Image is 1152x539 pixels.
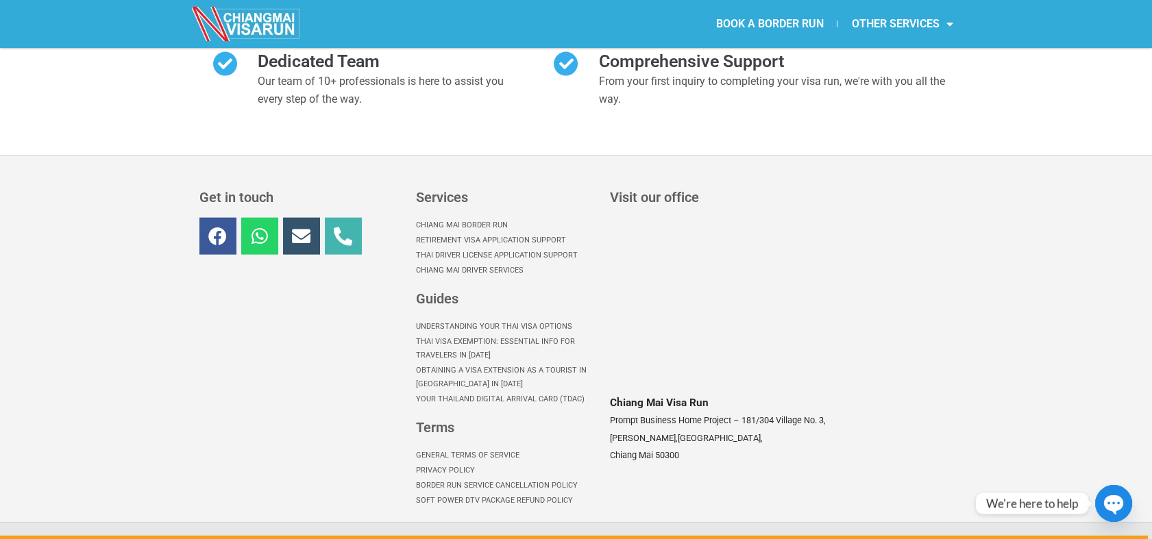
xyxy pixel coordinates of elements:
a: Thai Driver License Application Support [416,248,596,263]
a: Understanding Your Thai Visa options [416,319,596,334]
a: Thai Visa Exemption: Essential Info for Travelers in [DATE] [416,334,596,363]
span: 181/304 Village No. 3, [PERSON_NAME], [610,415,826,443]
span: [GEOGRAPHIC_DATA], Chiang Mai 50300 [610,433,763,461]
a: Your Thailand Digital Arrival Card (TDAC) [416,392,596,407]
a: Soft Power DTV Package Refund Policy [416,493,596,508]
h3: Terms [416,421,596,434]
a: Chiang Mai Driver Services [416,263,596,278]
span: Chiang Mai Visa Run [610,397,709,409]
span: Prompt Business Home Project – [610,415,739,425]
h3: Visit our office [610,190,951,204]
a: Privacy Policy [416,463,596,478]
nav: Menu [416,448,596,508]
p: From your first inquiry to completing your visa run, we're with you all the way. [598,73,966,108]
a: BOOK A BORDER RUN [702,8,837,40]
a: General Terms of Service [416,448,596,463]
a: Retirement Visa Application Support [416,233,596,248]
a: Border Run Service Cancellation Policy [416,478,596,493]
a: Chiang Mai Border Run [416,218,596,233]
nav: Menu [416,319,596,407]
nav: Menu [576,8,966,40]
h3: Guides [416,292,596,305]
p: Our team of 10+ professionals is here to assist you every step of the way. [258,73,513,108]
h3: Services [416,190,596,204]
a: OTHER SERVICES [837,8,966,40]
h2: Comprehensive Support [598,51,966,73]
a: Obtaining a Visa Extension as a Tourist in [GEOGRAPHIC_DATA] in [DATE] [416,363,596,392]
h2: Dedicated Team [258,51,513,73]
nav: Menu [416,218,596,278]
h3: Get in touch [199,190,402,204]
